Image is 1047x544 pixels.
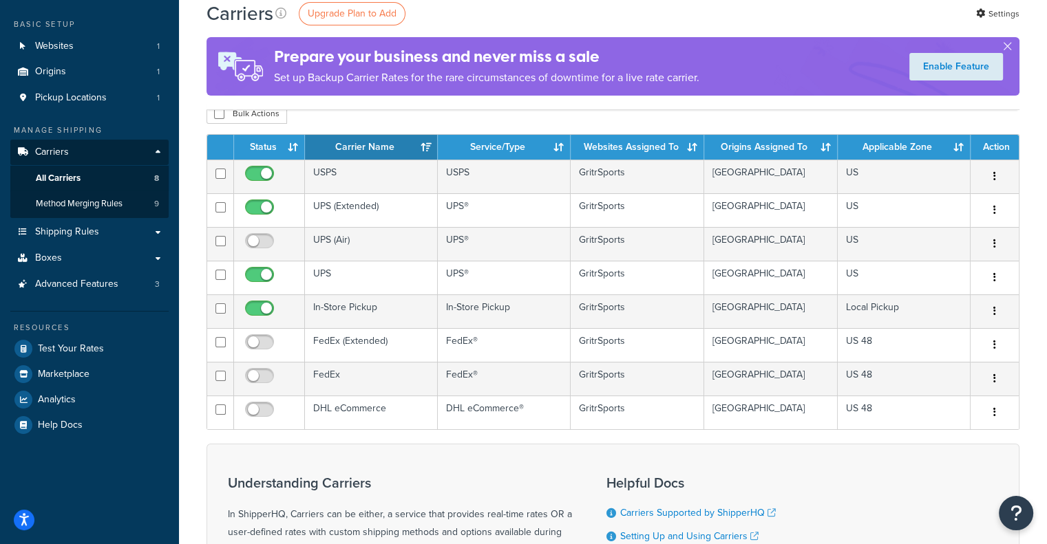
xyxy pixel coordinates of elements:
[36,198,123,210] span: Method Merging Rules
[305,193,438,227] td: UPS (Extended)
[305,362,438,395] td: FedEx
[838,227,971,261] td: US
[299,2,405,25] a: Upgrade Plan to Add
[704,294,838,328] td: [GEOGRAPHIC_DATA]
[10,336,169,361] a: Test Your Rates
[438,261,571,294] td: UPS®
[704,135,838,160] th: Origins Assigned To: activate to sort column ascending
[35,66,66,78] span: Origins
[10,413,169,437] a: Help Docs
[305,395,438,429] td: DHL eCommerce
[571,160,704,193] td: GritrSports
[838,328,971,362] td: US 48
[10,362,169,387] a: Marketplace
[207,37,274,96] img: ad-rules-rateshop-fe6ec290ccb7230408bd80ed9643f0289d75e0ffd9eb532fc0e269fcd187b520.png
[305,227,438,261] td: UPS (Air)
[838,135,971,160] th: Applicable Zone: activate to sort column ascending
[10,59,169,85] a: Origins 1
[999,496,1033,530] button: Open Resource Center
[35,226,99,238] span: Shipping Rules
[305,261,438,294] td: UPS
[571,261,704,294] td: GritrSports
[438,160,571,193] td: USPS
[10,59,169,85] li: Origins
[571,395,704,429] td: GritrSports
[571,294,704,328] td: GritrSports
[154,198,159,210] span: 9
[704,362,838,395] td: [GEOGRAPHIC_DATA]
[157,66,160,78] span: 1
[571,328,704,362] td: GritrSports
[704,193,838,227] td: [GEOGRAPHIC_DATA]
[571,227,704,261] td: GritrSports
[308,6,396,21] span: Upgrade Plan to Add
[228,475,572,490] h3: Understanding Carriers
[620,505,776,520] a: Carriers Supported by ShipperHQ
[10,34,169,59] a: Websites 1
[606,475,786,490] h3: Helpful Docs
[305,294,438,328] td: In-Store Pickup
[620,529,759,543] a: Setting Up and Using Carriers
[10,19,169,30] div: Basic Setup
[234,135,305,160] th: Status: activate to sort column ascending
[438,328,571,362] td: FedEx®
[438,362,571,395] td: FedEx®
[207,103,287,124] button: Bulk Actions
[10,85,169,111] li: Pickup Locations
[704,227,838,261] td: [GEOGRAPHIC_DATA]
[38,420,83,431] span: Help Docs
[838,362,971,395] td: US 48
[10,34,169,59] li: Websites
[305,328,438,362] td: FedEx (Extended)
[10,166,169,191] a: All Carriers 8
[838,395,971,429] td: US 48
[838,261,971,294] td: US
[10,322,169,334] div: Resources
[10,272,169,297] li: Advanced Features
[274,68,699,87] p: Set up Backup Carrier Rates for the rare circumstances of downtime for a live rate carrier.
[909,53,1003,80] a: Enable Feature
[38,369,89,380] span: Marketplace
[971,135,1019,160] th: Action
[36,173,81,184] span: All Carriers
[10,219,169,245] a: Shipping Rules
[838,294,971,328] td: Local Pickup
[838,193,971,227] td: US
[10,191,169,217] a: Method Merging Rules 9
[10,166,169,191] li: All Carriers
[154,173,159,184] span: 8
[35,41,74,52] span: Websites
[35,92,107,104] span: Pickup Locations
[10,124,169,136] div: Manage Shipping
[38,394,76,406] span: Analytics
[438,395,571,429] td: DHL eCommerce®
[704,261,838,294] td: [GEOGRAPHIC_DATA]
[35,252,62,264] span: Boxes
[438,227,571,261] td: UPS®
[438,294,571,328] td: In-Store Pickup
[155,279,160,290] span: 3
[10,191,169,217] li: Method Merging Rules
[274,45,699,68] h4: Prepare your business and never miss a sale
[305,160,438,193] td: USPS
[157,41,160,52] span: 1
[704,395,838,429] td: [GEOGRAPHIC_DATA]
[704,328,838,362] td: [GEOGRAPHIC_DATA]
[704,160,838,193] td: [GEOGRAPHIC_DATA]
[10,246,169,271] a: Boxes
[10,387,169,412] li: Analytics
[38,343,104,355] span: Test Your Rates
[305,135,438,160] th: Carrier Name: activate to sort column ascending
[35,146,69,158] span: Carriers
[10,140,169,165] a: Carriers
[157,92,160,104] span: 1
[571,193,704,227] td: GritrSports
[10,85,169,111] a: Pickup Locations 1
[438,193,571,227] td: UPS®
[571,135,704,160] th: Websites Assigned To: activate to sort column ascending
